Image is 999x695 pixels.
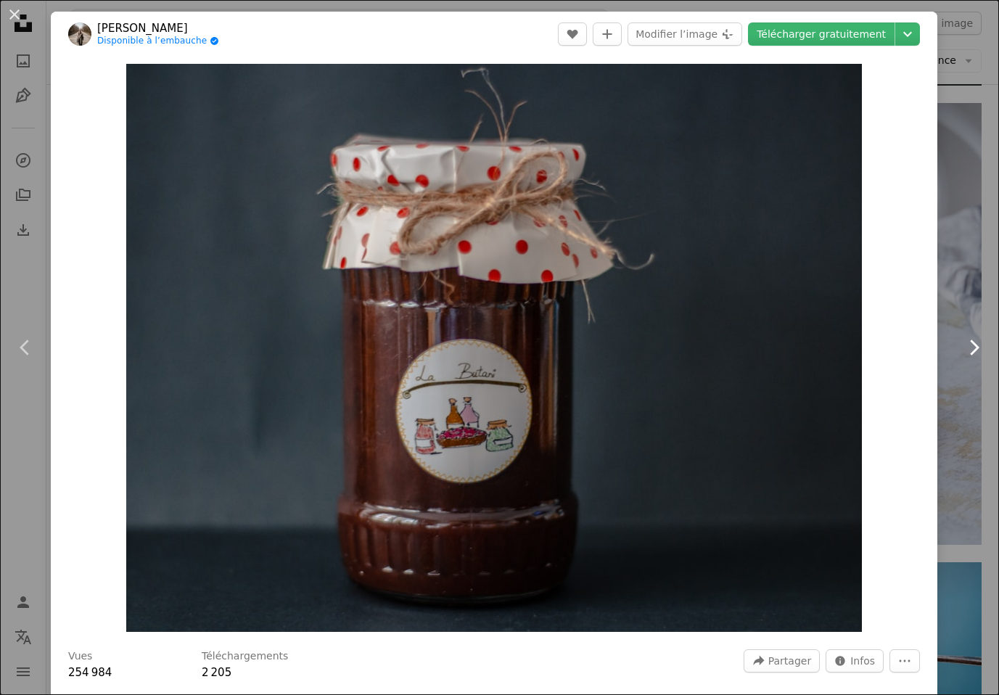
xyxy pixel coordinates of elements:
[126,64,861,632] img: pot étiqueté marron et blanc
[593,22,622,46] button: Ajouter à la collection
[889,649,920,673] button: Plus d’actions
[768,650,811,672] span: Partager
[826,649,884,673] button: Statistiques de cette image
[744,649,820,673] button: Partager cette image
[68,22,91,46] img: Accéder au profil de Iulia Buta
[126,64,861,632] button: Zoom sur cette image
[97,21,219,36] a: [PERSON_NAME]
[748,22,895,46] a: Télécharger gratuitement
[948,278,999,417] a: Suivant
[895,22,920,46] button: Choisissez la taille de téléchargement
[68,666,112,679] span: 254 984
[68,649,92,664] h3: Vues
[850,650,875,672] span: Infos
[558,22,587,46] button: J’aime
[97,36,219,47] a: Disponible à l’embauche
[628,22,742,46] button: Modifier l’image
[202,666,231,679] span: 2 205
[202,649,288,664] h3: Téléchargements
